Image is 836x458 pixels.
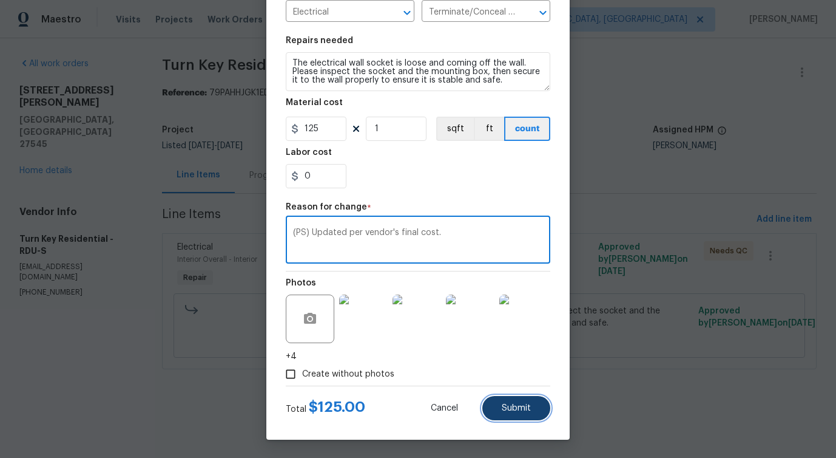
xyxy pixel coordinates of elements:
[302,368,394,381] span: Create without photos
[286,401,365,415] div: Total
[436,117,474,141] button: sqft
[431,404,458,413] span: Cancel
[399,4,416,21] button: Open
[286,279,316,287] h5: Photos
[534,4,551,21] button: Open
[482,396,550,420] button: Submit
[286,350,297,363] span: +4
[286,98,343,107] h5: Material cost
[309,400,365,414] span: $ 125.00
[293,228,543,254] textarea: (PS) Updated per vendor's final cost.
[286,203,367,211] h5: Reason for change
[504,117,550,141] button: count
[474,117,504,141] button: ft
[286,148,332,157] h5: Labor cost
[502,404,531,413] span: Submit
[411,396,477,420] button: Cancel
[286,52,550,91] textarea: The electrical wall socket is loose and coming off the wall. Please inspect the socket and the mo...
[286,36,353,45] h5: Repairs needed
